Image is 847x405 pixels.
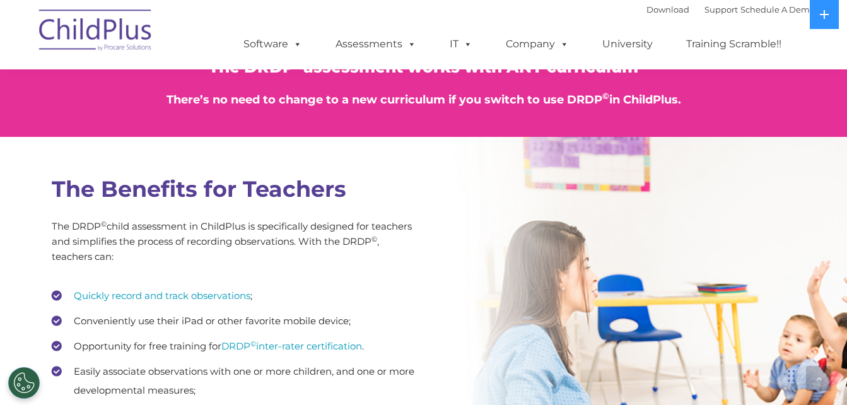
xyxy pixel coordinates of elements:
a: University [590,32,665,57]
p: The DRDP child assessment in ChildPlus is specifically designed for teachers and simplifies the p... [52,219,414,264]
li: Conveniently use their iPad or other favorite mobile device; [52,312,414,331]
a: Assessments [323,32,429,57]
a: Support [704,4,738,15]
a: Software [231,32,315,57]
strong: The Benefits for Teachers [52,175,346,202]
a: Schedule A Demo [740,4,815,15]
li: Easily associate observations with one or more children, and one or more developmental measures; [52,362,414,400]
sup: © [294,56,303,70]
font: | [646,4,815,15]
button: Cookies Settings [8,367,40,399]
a: Training Scramble!! [674,32,794,57]
iframe: Chat Widget [641,269,847,405]
img: ChildPlus by Procare Solutions [33,1,159,64]
a: Quickly record and track observations [74,290,250,302]
span: There’s no need to change to a new curriculum if you switch to use DRDP in ChildPlus. [166,93,681,107]
sup: © [602,91,609,101]
a: Download [646,4,689,15]
sup: © [371,235,377,244]
li: ; [52,286,414,305]
sup: © [101,220,107,228]
a: IT [437,32,485,57]
a: Company [493,32,581,57]
sup: © [250,339,256,348]
li: Opportunity for free training for . [52,337,414,356]
div: Drag [788,357,795,395]
a: DRDP©inter-rater certification [221,340,362,352]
